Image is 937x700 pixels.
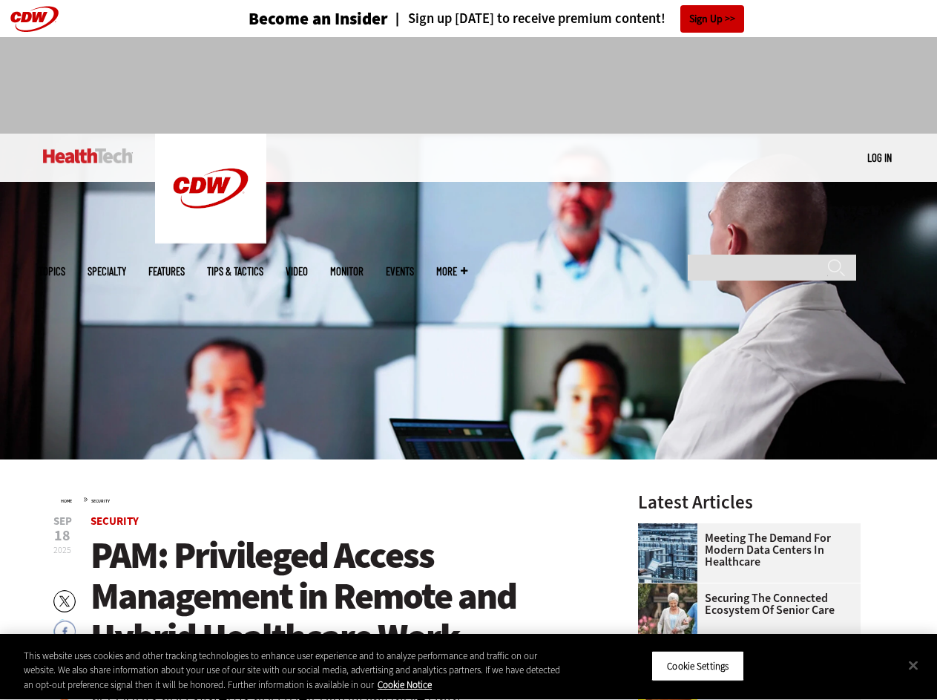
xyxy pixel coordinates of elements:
[39,266,65,277] span: Topics
[88,266,126,277] span: Specialty
[680,5,744,33] a: Sign Up
[148,266,185,277] a: Features
[638,532,852,568] a: Meeting the Demand for Modern Data Centers in Healthcare
[330,266,364,277] a: MonITor
[199,52,739,119] iframe: advertisement
[638,523,697,583] img: engineer with laptop overlooking data center
[386,266,414,277] a: Events
[53,544,71,556] span: 2025
[436,266,467,277] span: More
[378,678,432,691] a: More information about your privacy
[388,12,665,26] a: Sign up [DATE] to receive premium content!
[638,583,705,595] a: nurse walks with senior woman through a garden
[207,266,263,277] a: Tips & Tactics
[24,649,562,693] div: This website uses cookies and other tracking technologies to enhance user experience and to analy...
[651,650,744,681] button: Cookie Settings
[193,10,388,27] a: Become an Insider
[867,150,892,166] div: User menu
[638,493,861,511] h3: Latest Articles
[53,529,72,543] span: 18
[155,134,266,243] img: Home
[53,516,72,527] span: Sep
[249,10,388,27] h3: Become an Insider
[638,592,852,616] a: Securing the Connected Ecosystem of Senior Care
[897,649,930,681] button: Close
[61,498,72,504] a: Home
[91,531,516,661] span: PAM: Privileged Access Management in Remote and Hybrid Healthcare Work
[638,523,705,535] a: engineer with laptop overlooking data center
[91,498,110,504] a: Security
[91,514,139,529] a: Security
[286,266,308,277] a: Video
[43,148,133,163] img: Home
[61,493,599,505] div: »
[867,151,892,164] a: Log in
[155,232,266,247] a: CDW
[638,583,697,643] img: nurse walks with senior woman through a garden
